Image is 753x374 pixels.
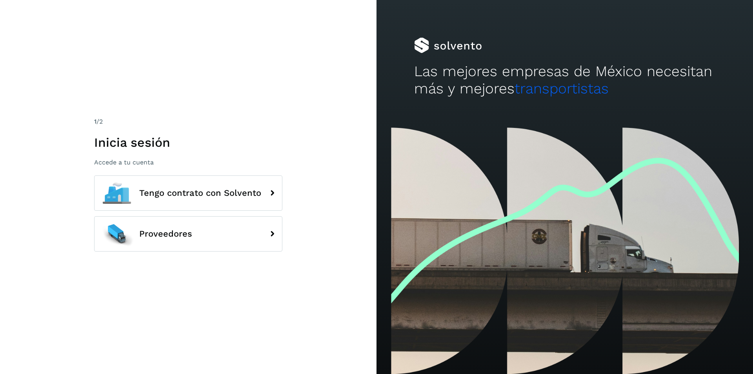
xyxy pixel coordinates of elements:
h2: Las mejores empresas de México necesitan más y mejores [414,63,715,98]
h1: Inicia sesión [94,135,282,150]
span: Proveedores [139,229,192,239]
span: 1 [94,118,96,125]
span: Tengo contrato con Solvento [139,188,261,198]
div: /2 [94,117,282,126]
span: transportistas [515,80,609,97]
button: Proveedores [94,216,282,252]
button: Tengo contrato con Solvento [94,175,282,211]
p: Accede a tu cuenta [94,159,282,166]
